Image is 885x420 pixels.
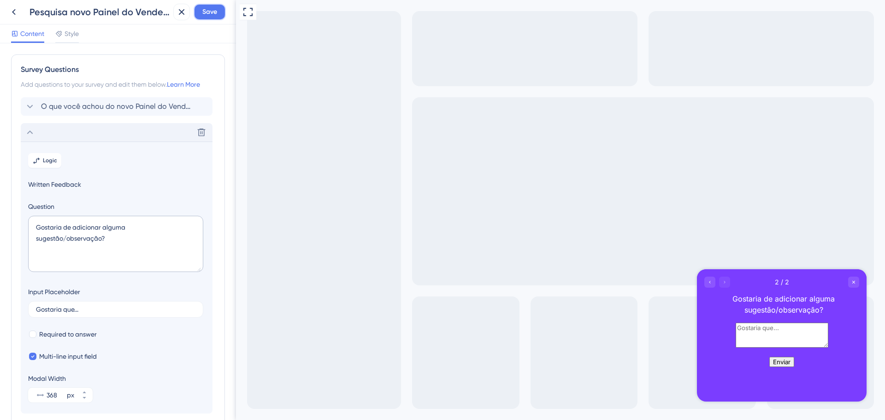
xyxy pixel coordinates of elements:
[28,373,93,384] div: Modal Width
[20,28,44,39] span: Content
[36,306,195,313] input: Type a placeholder
[39,329,97,340] span: Required to answer
[21,64,215,75] div: Survey Questions
[76,395,93,402] button: px
[76,388,93,395] button: px
[28,179,205,190] span: Written Feedback
[65,28,79,39] span: Style
[461,269,631,402] iframe: UserGuiding Survey
[47,390,65,401] input: px
[41,101,193,112] span: O que você achou do novo Painel do Vendedor?
[194,4,226,20] button: Save
[28,153,61,168] button: Logic
[67,390,74,401] div: px
[21,79,215,90] div: Add questions to your survey and edit them below.
[28,216,203,272] textarea: Gostaria de adicionar alguma sugestão/observação?
[29,6,170,18] div: Pesquisa novo Painel do Vendedor
[28,286,80,297] div: Input Placeholder
[43,157,57,164] span: Logic
[28,201,205,212] label: Question
[167,81,200,88] a: Learn More
[39,351,97,362] span: Multi-line input field
[202,6,217,18] span: Save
